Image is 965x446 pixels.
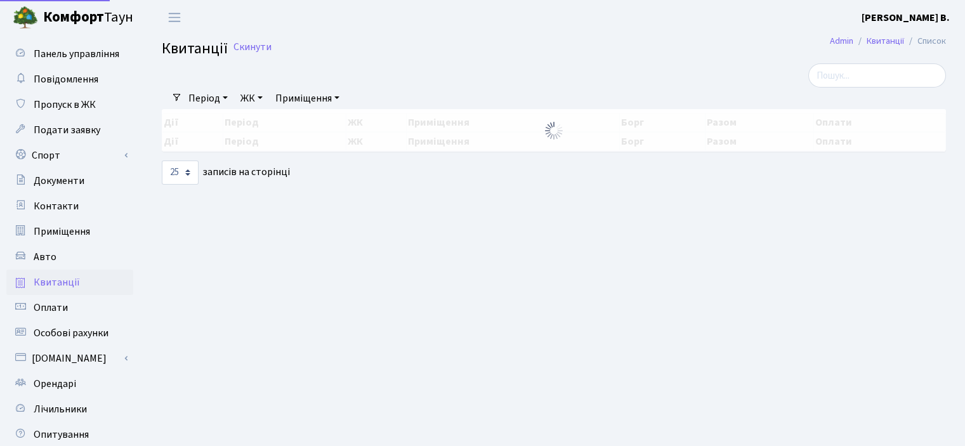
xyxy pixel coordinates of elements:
label: записів на сторінці [162,161,290,185]
a: Особові рахунки [6,320,133,346]
span: Приміщення [34,225,90,239]
a: Оплати [6,295,133,320]
span: Особові рахунки [34,326,108,340]
a: [DOMAIN_NAME] [6,346,133,371]
a: Документи [6,168,133,193]
img: Обробка... [544,121,564,141]
span: Опитування [34,428,89,442]
span: Пропуск в ЖК [34,98,96,112]
a: Приміщення [6,219,133,244]
span: Документи [34,174,84,188]
span: Квитанції [34,275,80,289]
a: Спорт [6,143,133,168]
li: Список [904,34,946,48]
b: [PERSON_NAME] В. [862,11,950,25]
a: Орендарі [6,371,133,397]
a: Авто [6,244,133,270]
a: Квитанції [6,270,133,295]
a: Квитанції [867,34,904,48]
b: Комфорт [43,7,104,27]
span: Оплати [34,301,68,315]
span: Квитанції [162,37,228,60]
a: Лічильники [6,397,133,422]
a: Панель управління [6,41,133,67]
button: Переключити навігацію [159,7,190,28]
a: Admin [830,34,853,48]
a: Період [183,88,233,109]
a: Повідомлення [6,67,133,92]
img: logo.png [13,5,38,30]
a: Пропуск в ЖК [6,92,133,117]
span: Повідомлення [34,72,98,86]
span: Таун [43,7,133,29]
a: Контакти [6,193,133,219]
a: ЖК [235,88,268,109]
a: Скинути [233,41,272,53]
span: Контакти [34,199,79,213]
span: Панель управління [34,47,119,61]
a: [PERSON_NAME] В. [862,10,950,25]
span: Авто [34,250,56,264]
input: Пошук... [808,63,946,88]
span: Лічильники [34,402,87,416]
span: Подати заявку [34,123,100,137]
select: записів на сторінці [162,161,199,185]
a: Подати заявку [6,117,133,143]
span: Орендарі [34,377,76,391]
nav: breadcrumb [811,28,965,55]
a: Приміщення [270,88,345,109]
